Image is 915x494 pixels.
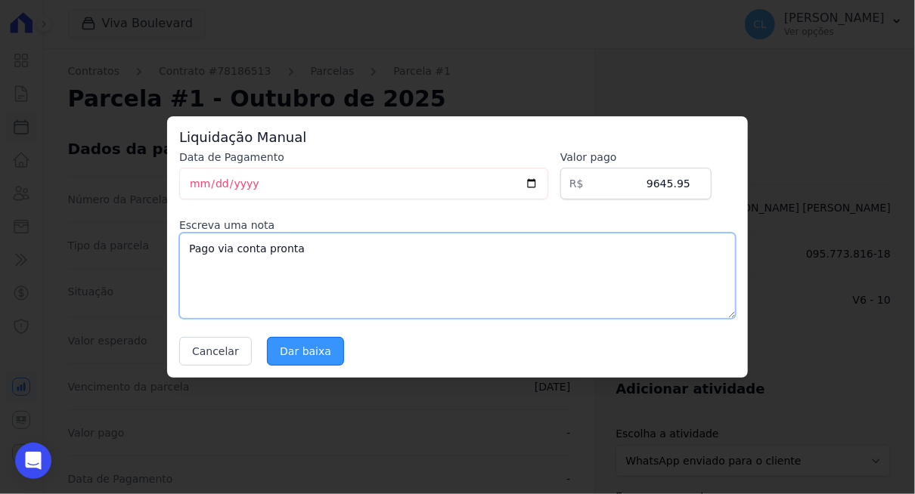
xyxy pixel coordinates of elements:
[267,337,344,366] input: Dar baixa
[560,150,712,165] label: Valor pago
[15,443,51,479] div: Open Intercom Messenger
[179,150,548,165] label: Data de Pagamento
[179,128,736,147] h3: Liquidação Manual
[179,218,736,233] label: Escreva uma nota
[179,337,252,366] button: Cancelar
